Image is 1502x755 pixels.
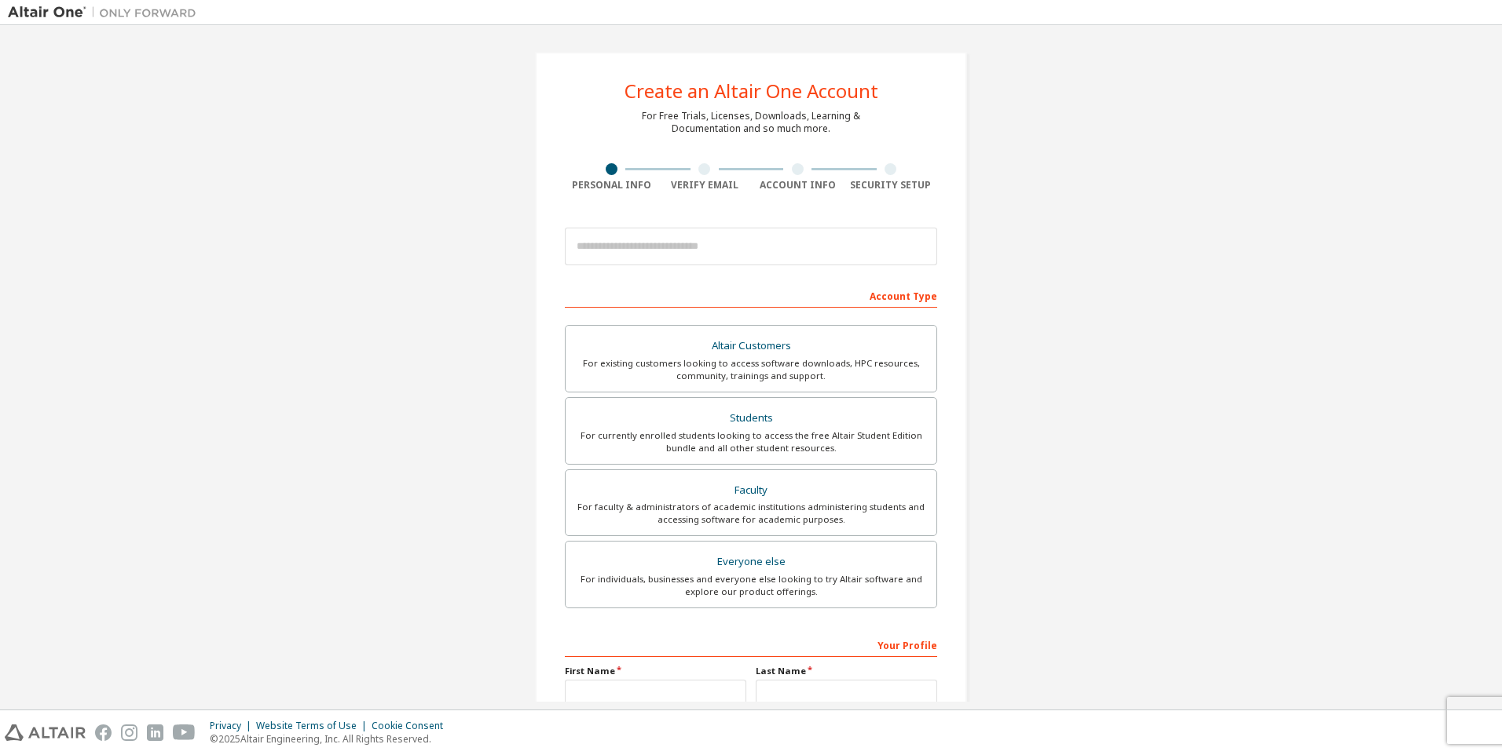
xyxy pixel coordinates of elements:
div: Account Type [565,283,937,308]
label: Last Name [756,665,937,677]
div: Your Profile [565,632,937,657]
div: For currently enrolled students looking to access the free Altair Student Edition bundle and all ... [575,429,927,454]
p: © 2025 Altair Engineering, Inc. All Rights Reserved. [210,732,452,746]
div: Account Info [751,179,844,191]
div: Cookie Consent [372,720,452,732]
div: Altair Customers [575,335,927,357]
img: linkedin.svg [147,724,163,741]
div: Everyone else [575,551,927,573]
img: instagram.svg [121,724,137,741]
div: Website Terms of Use [256,720,372,732]
div: Personal Info [565,179,658,191]
div: For existing customers looking to access software downloads, HPC resources, community, trainings ... [575,357,927,382]
label: First Name [565,665,746,677]
div: Privacy [210,720,256,732]
div: Security Setup [844,179,938,191]
div: Faculty [575,480,927,502]
div: Create an Altair One Account [625,82,878,100]
img: Altair One [8,5,204,20]
div: For faculty & administrators of academic institutions administering students and accessing softwa... [575,501,927,526]
div: For individuals, businesses and everyone else looking to try Altair software and explore our prod... [575,573,927,598]
img: youtube.svg [173,724,196,741]
div: Students [575,407,927,429]
img: altair_logo.svg [5,724,86,741]
div: Verify Email [658,179,752,191]
img: facebook.svg [95,724,112,741]
div: For Free Trials, Licenses, Downloads, Learning & Documentation and so much more. [642,110,860,135]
